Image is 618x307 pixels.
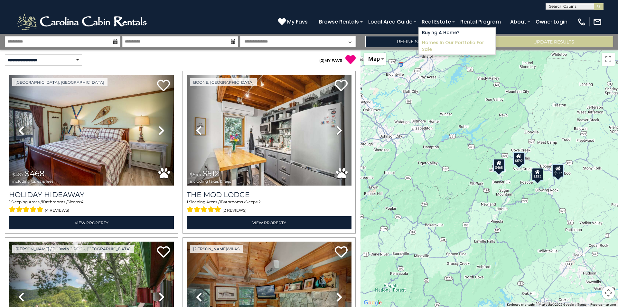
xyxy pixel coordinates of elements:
[81,199,83,204] span: 4
[418,16,454,27] a: Real Estate
[494,36,613,47] button: Update Results
[187,199,188,204] span: 1
[457,16,504,27] a: Rental Program
[552,164,564,177] div: $512
[190,172,201,177] span: $544
[190,78,257,86] a: Boone, [GEOGRAPHIC_DATA]
[419,28,495,38] a: Buying A Home?
[364,53,386,65] button: Change map style
[190,179,231,183] span: including taxes & fees
[157,79,170,93] a: Add to favorites
[9,199,10,204] span: 1
[419,38,495,54] a: Homes in Our Portfolio For Sale
[365,16,416,27] a: Local Area Guide
[365,36,484,47] a: Refine Search Filters
[335,79,348,93] a: Add to favorites
[220,199,221,204] span: 1
[9,199,174,215] div: Sleeping Areas / Bathrooms / Sleeps:
[12,78,108,86] a: [GEOGRAPHIC_DATA], [GEOGRAPHIC_DATA]
[187,75,351,186] img: thumbnail_167016863.jpeg
[577,303,586,306] a: Terms
[45,206,69,215] span: (4 reviews)
[590,303,616,306] a: Report a map error
[42,199,43,204] span: 1
[335,245,348,259] a: Add to favorites
[602,53,615,66] button: Toggle fullscreen view
[12,179,53,183] span: including taxes & fees
[362,299,383,307] img: Google
[532,168,543,180] div: $532
[368,55,380,62] span: Map
[316,16,362,27] a: Browse Rentals
[532,16,571,27] a: Owner Login
[493,159,505,172] div: $468
[187,216,351,229] a: View Property
[9,75,174,186] img: thumbnail_163267575.jpeg
[187,190,351,199] a: The Mod Lodge
[202,169,219,178] span: $512
[187,199,351,215] div: Sleeping Areas / Bathrooms / Sleeps:
[9,216,174,229] a: View Property
[157,245,170,259] a: Add to favorites
[12,245,134,253] a: [PERSON_NAME] / Blowing Rock, [GEOGRAPHIC_DATA]
[258,199,261,204] span: 2
[513,152,525,165] div: $592
[16,12,150,32] img: White-1-2.png
[12,172,23,177] span: $487
[319,58,324,63] span: ( )
[362,299,383,307] a: Open this area in Google Maps (opens a new window)
[321,58,323,63] span: 0
[507,302,535,307] button: Keyboard shortcuts
[190,245,243,253] a: [PERSON_NAME]/Vilas
[593,17,602,26] img: mail-regular-white.png
[222,206,247,215] span: (2 reviews)
[319,58,342,63] a: (0)MY FAVS
[602,286,615,299] button: Map camera controls
[25,169,44,178] span: $468
[287,18,308,26] span: My Favs
[278,18,309,26] a: My Favs
[9,190,174,199] a: Holiday Hideaway
[577,17,586,26] img: phone-regular-white.png
[507,16,529,27] a: About
[538,303,574,306] span: Map data ©2025 Google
